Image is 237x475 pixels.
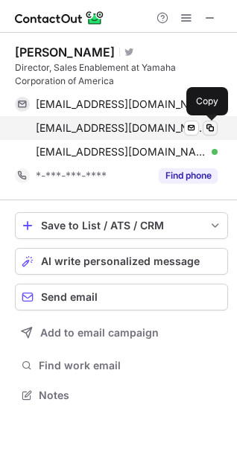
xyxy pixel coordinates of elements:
span: Find work email [39,359,222,372]
span: [EMAIL_ADDRESS][DOMAIN_NAME] [36,121,206,135]
span: Add to email campaign [40,327,159,339]
button: Send email [15,284,228,310]
span: [EMAIL_ADDRESS][DOMAIN_NAME] [36,98,206,111]
button: AI write personalized message [15,248,228,275]
span: Notes [39,389,222,402]
button: Find work email [15,355,228,376]
button: Reveal Button [159,168,218,183]
div: Save to List / ATS / CRM [41,220,202,232]
div: [PERSON_NAME] [15,45,115,60]
button: save-profile-one-click [15,212,228,239]
button: Notes [15,385,228,406]
span: AI write personalized message [41,255,200,267]
span: [EMAIL_ADDRESS][DOMAIN_NAME] [36,145,206,159]
span: Send email [41,291,98,303]
img: ContactOut v5.3.10 [15,9,104,27]
button: Add to email campaign [15,319,228,346]
div: Director, Sales Enablement at Yamaha Corporation of America [15,61,228,88]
